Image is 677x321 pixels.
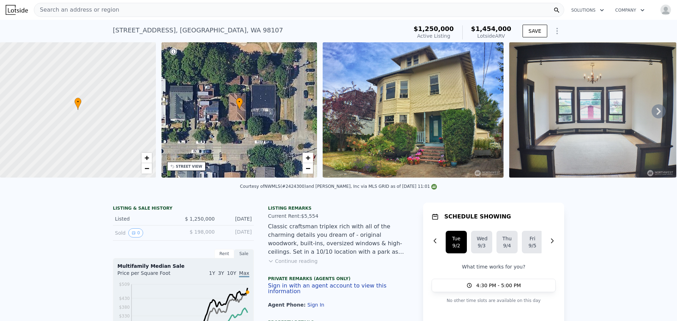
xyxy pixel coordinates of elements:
img: Lotside [6,5,28,15]
button: View historical data [128,228,143,237]
a: Zoom in [141,153,152,163]
span: 4:30 PM - 5:00 PM [476,282,521,289]
a: Zoom out [303,163,313,174]
span: $ 198,000 [190,229,215,235]
span: • [74,99,81,105]
div: 9/2 [451,242,461,249]
span: + [306,153,310,162]
span: Search an address or region [34,6,119,14]
span: Active Listing [417,33,450,39]
button: 4:30 PM - 5:00 PM [432,279,556,292]
span: Current Rent: [268,213,301,219]
div: Courtesy of NWMLS (#2424300) and [PERSON_NAME], Inc via MLS GRID as of [DATE] 11:01 [240,184,437,189]
button: Solutions [566,4,610,17]
div: Private Remarks (Agents Only) [268,276,409,283]
span: Agent Phone: [268,302,307,308]
button: Wed9/3 [471,231,492,253]
img: Sale: 167539017 Parcel: 98125283 [509,42,676,178]
div: 9/4 [502,242,512,249]
span: − [306,164,310,173]
div: Listed [115,215,178,222]
div: LISTING & SALE HISTORY [113,205,254,212]
button: Sign in with an agent account to view this information [268,283,409,294]
div: Sale [234,249,254,258]
button: Fri9/5 [522,231,543,253]
span: 10Y [227,270,236,276]
span: $1,250,000 [414,25,454,32]
div: [DATE] [220,228,252,237]
img: avatar [660,4,671,16]
div: 9/3 [477,242,487,249]
img: Sale: 167539017 Parcel: 98125283 [323,42,503,178]
tspan: $430 [119,296,130,301]
button: Thu9/4 [496,231,518,253]
span: $1,454,000 [471,25,511,32]
span: − [144,164,149,173]
img: NWMLS Logo [431,184,437,190]
a: Zoom out [141,163,152,174]
p: No other time slots are available on this day [432,296,556,305]
button: SAVE [523,25,547,37]
button: Company [610,4,650,17]
div: STREET VIEW [176,164,202,169]
h1: SCHEDULE SHOWING [444,212,511,221]
button: Tue9/2 [446,231,467,253]
div: Wed [477,235,487,242]
div: Lotside ARV [471,32,511,39]
p: What time works for you? [432,263,556,270]
div: Classic craftsman triplex rich with all of the charming details you dream of - original woodwork,... [268,222,409,256]
div: Thu [502,235,512,242]
div: Sold [115,228,178,237]
tspan: $380 [119,305,130,310]
div: [STREET_ADDRESS] , [GEOGRAPHIC_DATA] , WA 98107 [113,25,283,35]
span: $ 1,250,000 [185,216,215,222]
div: 9/5 [527,242,537,249]
button: Show Options [550,24,564,38]
div: • [236,98,243,110]
span: 1Y [209,270,215,276]
span: • [236,99,243,105]
div: Multifamily Median Sale [117,263,249,270]
button: Continue reading [268,258,318,265]
span: $5,554 [301,213,318,219]
span: + [144,153,149,162]
div: [DATE] [220,215,252,222]
button: Sign In [307,302,324,308]
div: Fri [527,235,537,242]
div: • [74,98,81,110]
tspan: $330 [119,314,130,319]
div: Price per Square Foot [117,270,183,281]
tspan: $509 [119,282,130,287]
div: Rent [214,249,234,258]
a: Zoom in [303,153,313,163]
span: Max [239,270,249,277]
span: 3Y [218,270,224,276]
div: Tue [451,235,461,242]
div: Listing remarks [268,205,409,211]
